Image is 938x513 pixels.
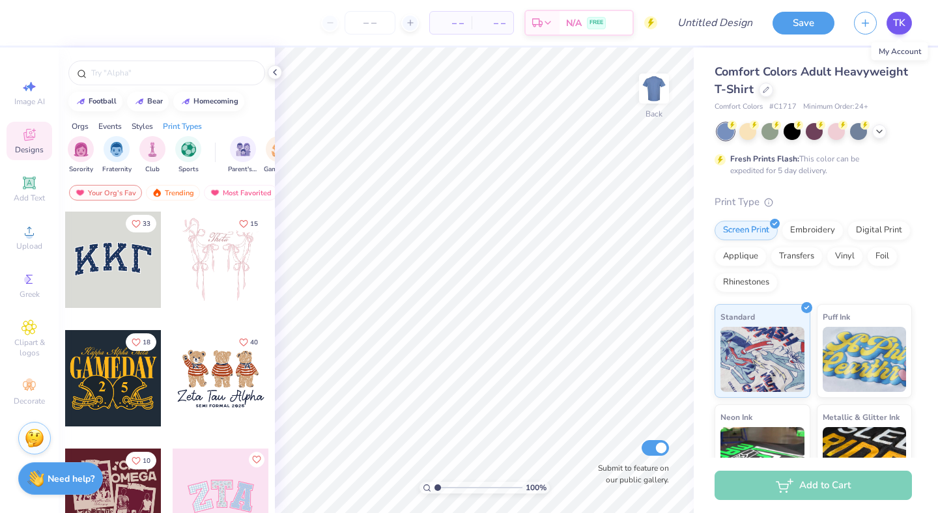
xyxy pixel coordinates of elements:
div: My Account [872,42,928,61]
div: filter for Game Day [264,136,294,174]
img: Club Image [145,142,160,157]
button: filter button [175,136,201,174]
div: football [89,98,117,105]
div: homecoming [193,98,238,105]
span: 15 [250,221,258,227]
div: Events [98,120,122,132]
div: Orgs [72,120,89,132]
span: Designs [15,145,44,155]
img: most_fav.gif [75,188,85,197]
img: Sorority Image [74,142,89,157]
span: 100 % [526,482,547,493]
span: Comfort Colors [715,102,763,113]
span: 40 [250,339,258,346]
div: Applique [715,247,767,266]
span: Sports [178,165,199,174]
button: Like [249,452,264,467]
span: Clipart & logos [7,337,52,358]
span: Sorority [69,165,93,174]
img: Standard [720,327,804,392]
span: 18 [143,339,150,346]
img: Parent's Weekend Image [236,142,251,157]
label: Submit to feature on our public gallery. [591,462,669,486]
span: Neon Ink [720,410,752,424]
span: Comfort Colors Adult Heavyweight T-Shirt [715,64,908,97]
img: Metallic & Glitter Ink [823,427,907,492]
img: Neon Ink [720,427,804,492]
button: Save [773,12,834,35]
img: trending.gif [152,188,162,197]
img: trend_line.gif [134,98,145,105]
img: most_fav.gif [210,188,220,197]
button: football [68,92,122,111]
button: Like [233,333,264,351]
div: bear [147,98,163,105]
span: Upload [16,241,42,251]
input: Untitled Design [667,10,763,36]
img: trend_line.gif [76,98,86,105]
button: Like [126,333,156,351]
div: Most Favorited [204,185,277,201]
img: Game Day Image [272,142,287,157]
span: Fraternity [102,165,132,174]
div: Styles [132,120,153,132]
input: – – [345,11,395,35]
img: trend_line.gif [180,98,191,105]
button: bear [127,92,169,111]
div: Print Type [715,195,912,210]
div: filter for Fraternity [102,136,132,174]
button: filter button [102,136,132,174]
div: This color can be expedited for 5 day delivery. [730,153,890,176]
div: filter for Club [139,136,165,174]
div: Embroidery [782,221,844,240]
img: Fraternity Image [109,142,124,157]
button: filter button [264,136,294,174]
img: Sports Image [181,142,196,157]
span: Game Day [264,165,294,174]
span: Greek [20,289,40,299]
strong: Fresh Prints Flash: [730,154,799,164]
div: Vinyl [827,247,863,266]
span: Club [145,165,160,174]
button: filter button [139,136,165,174]
div: Screen Print [715,221,778,240]
div: filter for Sports [175,136,201,174]
div: Print Types [163,120,202,132]
span: – – [438,16,464,30]
span: 10 [143,458,150,464]
span: Add Text [14,193,45,203]
div: Foil [867,247,898,266]
div: Back [646,108,662,120]
span: Standard [720,310,755,324]
span: TK [893,16,905,31]
button: Like [233,215,264,232]
span: FREE [590,18,603,27]
span: 33 [143,221,150,227]
div: Rhinestones [715,273,778,292]
img: Back [641,76,667,102]
div: Digital Print [847,221,911,240]
div: filter for Sorority [68,136,94,174]
a: TK [887,12,912,35]
div: Transfers [771,247,823,266]
button: filter button [228,136,258,174]
button: Like [126,452,156,469]
div: Trending [146,185,200,201]
input: Try "Alpha" [90,66,257,79]
strong: Need help? [48,473,94,485]
span: Minimum Order: 24 + [803,102,868,113]
span: Decorate [14,396,45,406]
span: Metallic & Glitter Ink [823,410,900,424]
span: Puff Ink [823,310,850,324]
span: # C1717 [769,102,797,113]
img: Puff Ink [823,327,907,392]
span: Parent's Weekend [228,165,258,174]
span: – – [479,16,505,30]
div: Your Org's Fav [69,185,142,201]
span: Image AI [14,96,45,107]
button: filter button [68,136,94,174]
span: N/A [566,16,582,30]
button: homecoming [173,92,244,111]
div: filter for Parent's Weekend [228,136,258,174]
button: Like [126,215,156,232]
